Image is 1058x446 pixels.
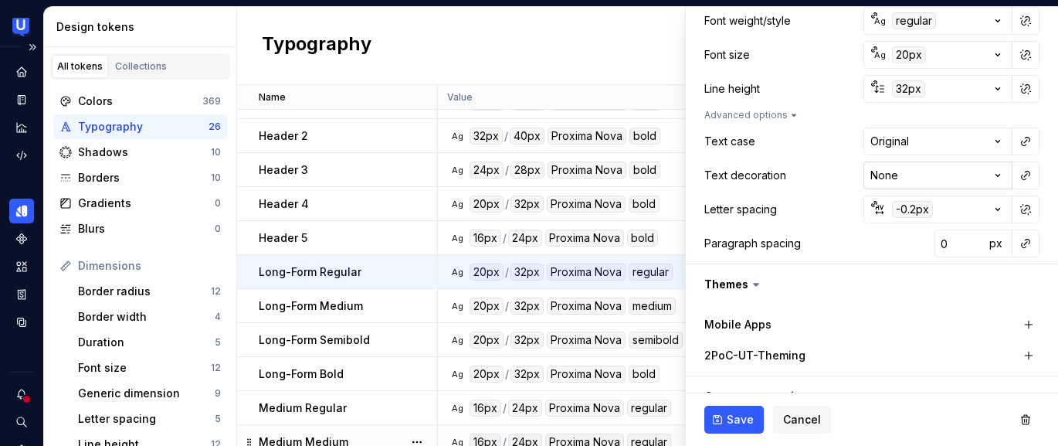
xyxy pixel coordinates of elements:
[12,18,31,36] img: 41adf70f-fc1c-4662-8e2d-d2ab9c673b1b.png
[704,13,791,29] div: Font weight/style
[451,266,463,278] div: Ag
[259,366,344,382] p: Long-Form Bold
[863,75,1012,103] button: 32px
[9,199,34,223] a: Design tokens
[259,332,370,348] p: Long-Form Semibold
[470,298,504,315] div: 20px
[9,143,34,168] a: Code automation
[9,87,34,112] a: Documentation
[510,332,544,349] div: 32px
[72,330,227,355] a: Duration5
[505,332,509,349] div: /
[892,80,925,97] div: 32px
[53,216,227,241] a: Blurs0
[863,41,1012,69] button: Ag20px
[259,298,363,314] p: Long-Form Medium
[989,237,1002,250] span: px
[115,60,167,73] div: Collections
[510,298,544,315] div: 32px
[215,311,221,323] div: 4
[53,89,227,114] a: Colors369
[78,335,215,350] div: Duration
[505,162,509,179] div: /
[9,282,34,307] div: Storybook stories
[9,382,34,407] button: Notifications
[72,279,227,304] a: Border radius12
[934,230,985,257] input: 0
[704,202,777,217] div: Letter spacing
[704,348,805,363] label: 2PoC-UT-Theming
[470,400,501,417] div: 16px
[510,196,544,213] div: 32px
[215,336,221,349] div: 5
[985,233,1006,254] button: px
[863,7,1012,35] button: Agregular
[259,91,286,104] p: Name
[547,366,626,383] div: Proxima Nova
[451,300,463,312] div: Ag
[78,309,215,325] div: Border width
[78,94,202,109] div: Colors
[259,162,308,178] p: Header 3
[9,115,34,140] a: Analytics
[505,298,509,315] div: /
[78,145,211,160] div: Shadows
[547,298,626,315] div: Proxima Nova
[629,196,660,213] div: bold
[259,196,309,212] p: Header 4
[53,165,227,190] a: Borders10
[53,140,227,165] a: Shadows10
[505,366,509,383] div: /
[259,400,347,416] p: Medium Regular
[9,310,34,335] a: Data sources
[78,284,211,299] div: Border radius
[704,236,801,251] div: Paragraph spacing
[451,368,463,380] div: Ag
[211,146,221,158] div: 10
[704,81,760,97] div: Line height
[627,230,658,247] div: bold
[470,366,504,383] div: 20px
[259,128,308,144] p: Header 2
[470,264,504,281] div: 20px
[510,366,544,383] div: 32px
[629,128,660,145] div: bold
[510,162,544,179] div: 28px
[72,407,227,431] a: Letter spacing5
[704,406,764,434] button: Save
[503,230,507,247] div: /
[53,114,227,139] a: Typography26
[215,197,221,209] div: 0
[259,230,307,246] p: Header 5
[508,230,542,247] div: 24px
[78,119,209,134] div: Typography
[505,264,509,281] div: /
[9,60,34,84] a: Home
[259,264,361,280] p: Long-Form Regular
[892,201,933,218] div: -0.2px
[9,226,34,251] a: Components
[451,130,463,142] div: Ag
[215,387,221,400] div: 9
[470,196,504,213] div: 20px
[78,170,211,186] div: Borders
[209,121,221,133] div: 26
[57,60,103,73] div: All tokens
[629,298,676,315] div: medium
[262,32,371,60] h2: Typography
[211,362,221,374] div: 12
[78,258,221,274] div: Dimensions
[629,264,673,281] div: regular
[451,164,463,176] div: Ag
[78,411,215,427] div: Letter spacing
[470,128,503,145] div: 32px
[78,196,215,211] div: Gradients
[629,332,683,349] div: semibold
[704,109,800,121] button: Advanced options
[202,95,221,107] div: 369
[505,196,509,213] div: /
